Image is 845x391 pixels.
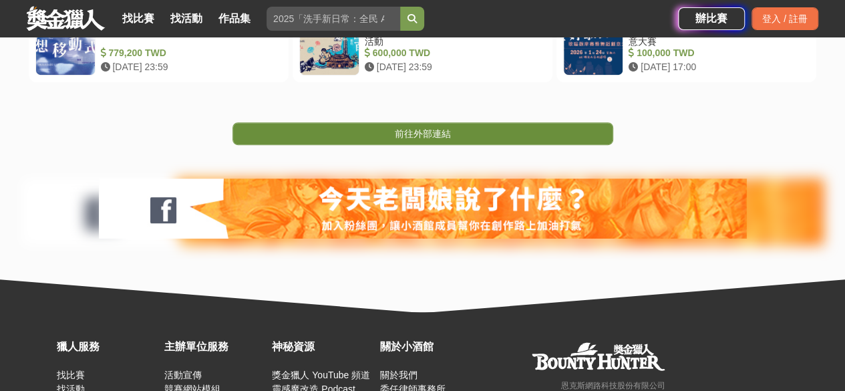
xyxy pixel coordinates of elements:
a: 第6屆「彰化百工百味~影片創作獎徵選」活動 600,000 TWD [DATE] 23:59 [293,9,552,82]
a: 獎金獵人 YouTube 頻道 [272,370,370,380]
a: 關於我們 [379,370,417,380]
div: [DATE] 23:59 [101,60,277,74]
div: 主辦單位服務 [164,339,265,355]
div: 600,000 TWD [365,46,540,60]
input: 2025「洗手新日常：全民 ALL IN」洗手歌全台徵選 [267,7,400,31]
a: 2025 SYM 三陽創新設計大賽 779,200 TWD [DATE] 23:59 [29,9,289,82]
span: 前往外部連結 [395,128,451,139]
a: 第七屆「三好歌曲」歌唱觀摩賽暨舞蹈創意大賽 100,000 TWD [DATE] 17:00 [556,9,816,82]
div: 關於小酒館 [379,339,480,355]
a: 找比賽 [117,9,160,28]
div: 登入 / 註冊 [751,7,818,30]
a: 辦比賽 [678,7,745,30]
a: 前往外部連結 [232,122,613,145]
div: 779,200 TWD [101,46,277,60]
img: 127fc932-0e2d-47dc-a7d9-3a4a18f96856.jpg [99,178,747,239]
a: 找活動 [165,9,208,28]
div: [DATE] 17:00 [629,60,804,74]
div: [DATE] 23:59 [365,60,540,74]
a: 找比賽 [57,370,85,380]
a: 活動宣傳 [164,370,202,380]
div: 神秘資源 [272,339,373,355]
div: 獵人服務 [57,339,158,355]
a: 作品集 [213,9,256,28]
div: 100,000 TWD [629,46,804,60]
small: 恩克斯網路科技股份有限公司 [561,381,665,390]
